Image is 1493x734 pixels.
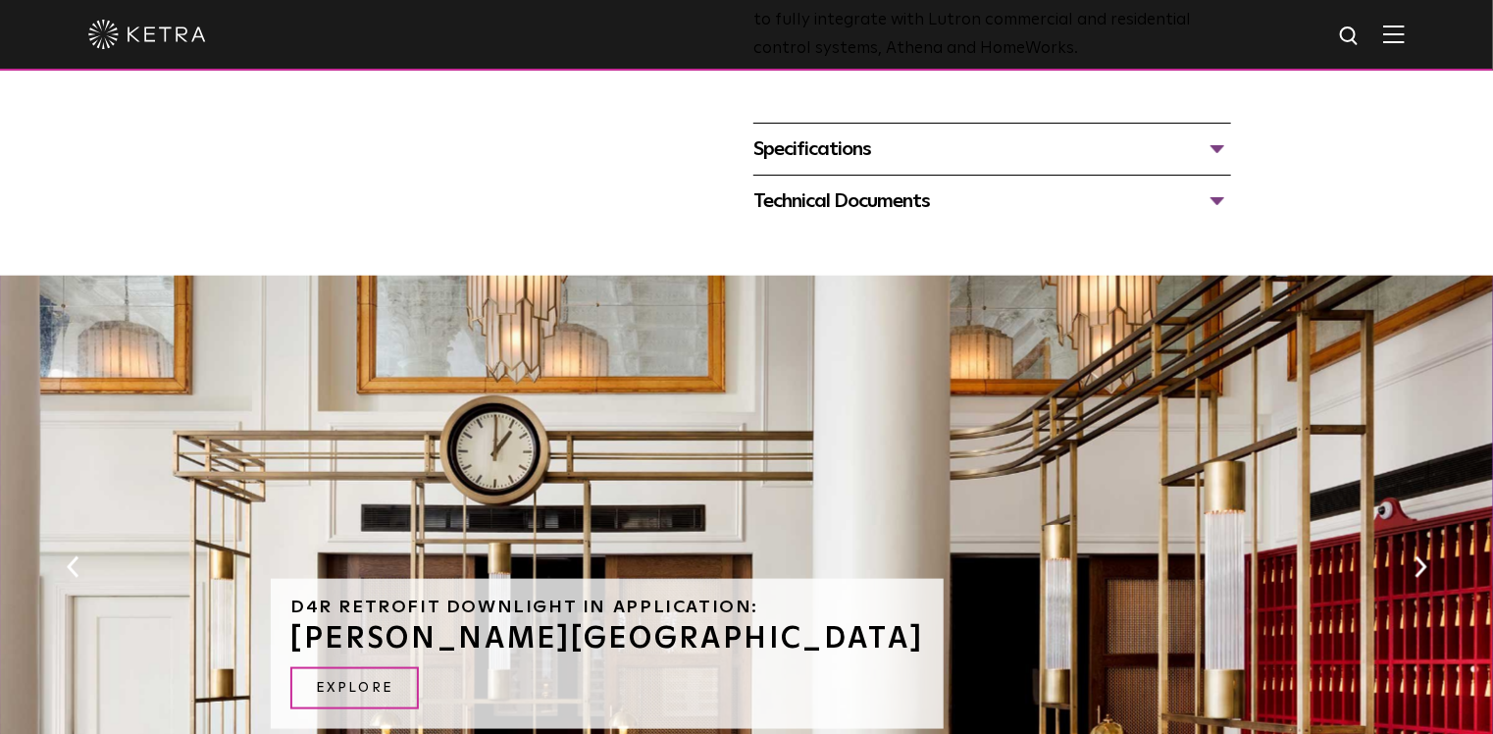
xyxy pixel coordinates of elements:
button: Next [1411,554,1430,580]
img: search icon [1338,25,1363,49]
img: Hamburger%20Nav.svg [1383,25,1405,43]
h6: D4R Retrofit Downlight in Application: [290,599,924,616]
img: ketra-logo-2019-white [88,20,206,49]
h3: [PERSON_NAME][GEOGRAPHIC_DATA] [290,624,924,654]
div: Technical Documents [753,185,1231,217]
button: Previous [63,554,82,580]
div: Specifications [753,133,1231,165]
a: EXPLORE [290,667,419,709]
